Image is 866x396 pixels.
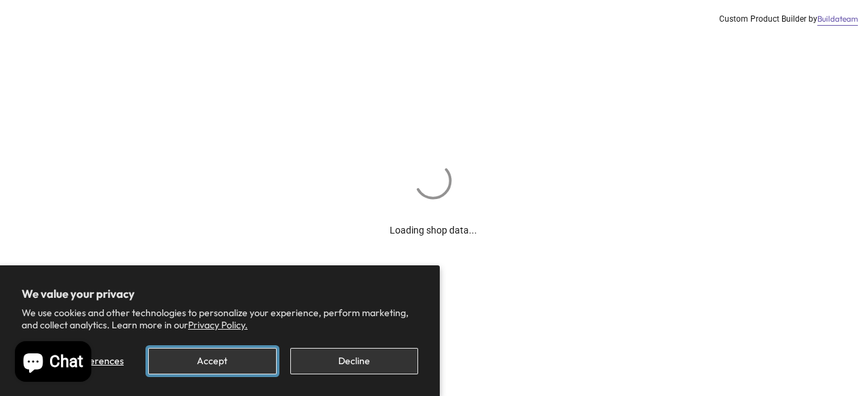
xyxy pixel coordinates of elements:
[817,14,858,25] a: Buildateam
[22,307,418,331] p: We use cookies and other technologies to personalize your experience, perform marketing, and coll...
[22,287,418,301] h2: We value your privacy
[148,348,276,374] button: Accept
[11,341,95,385] inbox-online-store-chat: Shopify online store chat
[290,348,418,374] button: Decline
[188,319,248,331] a: Privacy Policy.
[719,14,858,25] div: Custom Product Builder by
[390,202,477,238] div: Loading shop data...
